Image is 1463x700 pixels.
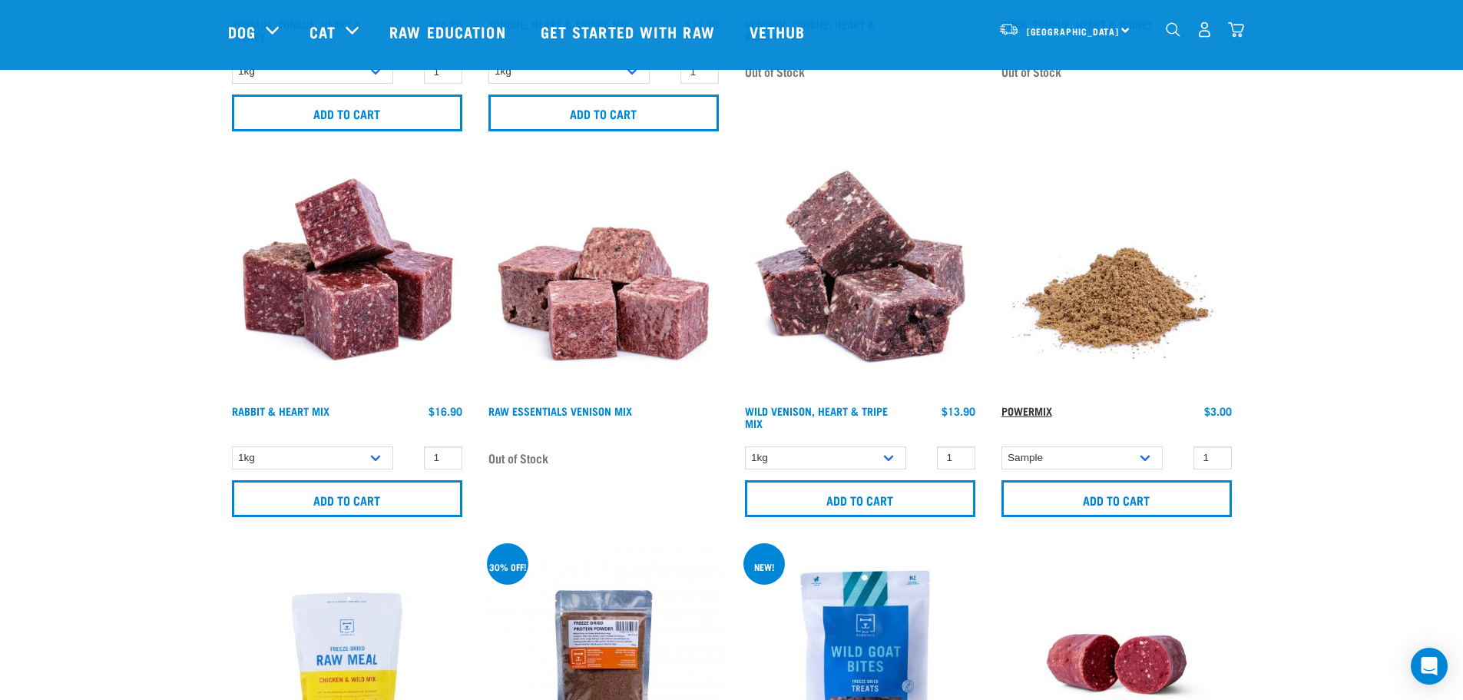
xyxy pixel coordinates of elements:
[1001,408,1052,413] a: Powermix
[1001,60,1061,83] span: Out of Stock
[745,408,888,426] a: Wild Venison, Heart & Tripe Mix
[232,480,462,517] input: Add to cart
[1193,446,1232,470] input: 1
[998,159,1236,397] img: Pile Of PowerMix For Pets
[734,1,825,62] a: Vethub
[754,564,774,569] div: new!
[489,564,526,569] div: 30% off!
[1027,28,1120,34] span: [GEOGRAPHIC_DATA]
[488,446,548,469] span: Out of Stock
[1001,480,1232,517] input: Add to cart
[1411,648,1448,685] div: Open Intercom Messenger
[488,95,719,131] input: Add to cart
[1228,22,1244,38] img: home-icon@2x.png
[942,405,975,417] div: $13.90
[745,60,805,83] span: Out of Stock
[998,22,1019,36] img: van-moving.png
[488,408,632,413] a: Raw Essentials Venison Mix
[1204,405,1232,417] div: $3.00
[741,159,979,397] img: 1171 Venison Heart Tripe Mix 01
[228,159,466,397] img: 1087 Rabbit Heart Cubes 01
[429,405,462,417] div: $16.90
[1197,22,1213,38] img: user.png
[374,1,525,62] a: Raw Education
[309,20,336,43] a: Cat
[424,446,462,470] input: 1
[232,95,462,131] input: Add to cart
[228,20,256,43] a: Dog
[525,1,734,62] a: Get started with Raw
[232,408,329,413] a: Rabbit & Heart Mix
[424,60,462,84] input: 1
[937,446,975,470] input: 1
[680,60,719,84] input: 1
[745,480,975,517] input: Add to cart
[485,159,723,397] img: 1113 RE Venison Mix 01
[1166,22,1180,37] img: home-icon-1@2x.png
